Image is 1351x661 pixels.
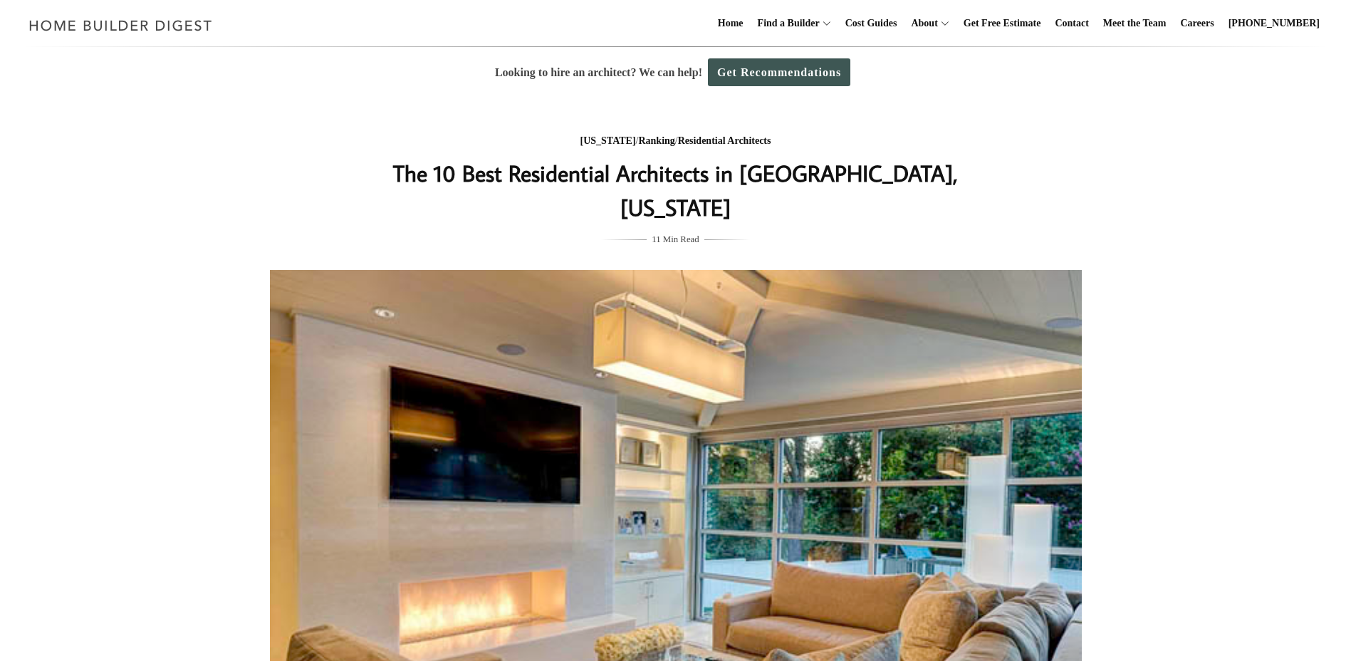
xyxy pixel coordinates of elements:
a: Residential Architects [678,135,771,146]
a: Meet the Team [1097,1,1172,46]
a: Cost Guides [840,1,903,46]
a: Ranking [638,135,674,146]
a: Get Free Estimate [958,1,1047,46]
a: Find a Builder [752,1,820,46]
a: About [905,1,937,46]
h1: The 10 Best Residential Architects in [GEOGRAPHIC_DATA], [US_STATE] [392,156,960,224]
span: 11 Min Read [652,231,699,247]
img: Home Builder Digest [23,11,219,39]
a: Careers [1175,1,1220,46]
a: Get Recommendations [708,58,850,86]
a: Contact [1049,1,1094,46]
a: [US_STATE] [580,135,636,146]
div: / / [392,132,960,150]
a: [PHONE_NUMBER] [1223,1,1325,46]
a: Home [712,1,749,46]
